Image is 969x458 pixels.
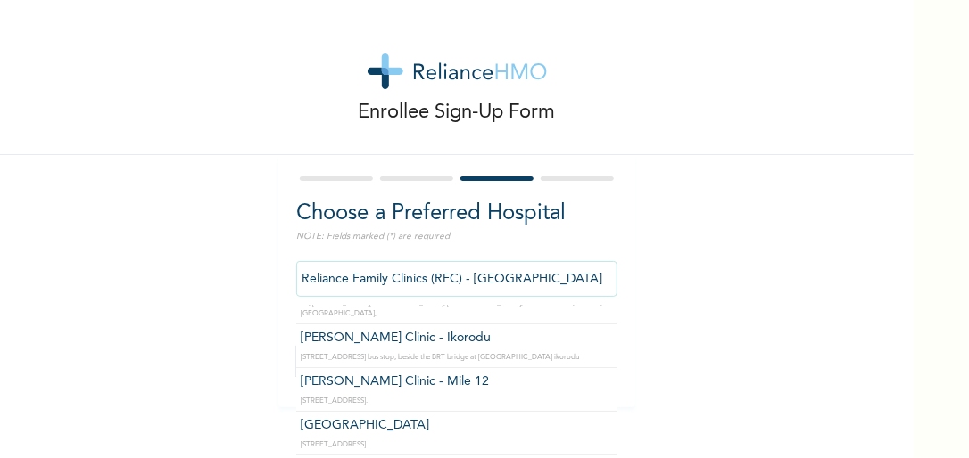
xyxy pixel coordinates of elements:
[301,329,613,348] p: [PERSON_NAME] Clinic - Ikorodu
[296,198,617,230] h2: Choose a Preferred Hospital
[296,261,617,297] input: Search by name, address or governorate
[359,98,556,127] p: Enrollee Sign-Up Form
[368,53,547,89] img: logo
[301,372,613,391] p: [PERSON_NAME] Clinic - Mile 12
[301,396,613,406] p: [STREET_ADDRESS].
[296,230,617,243] p: NOTE: Fields marked (*) are required
[301,439,613,450] p: [STREET_ADDRESS].
[301,298,613,319] p: 1B, [PERSON_NAME][GEOGRAPHIC_DATA], [GEOGRAPHIC_DATA], Behind GTBank, Sawmill, [GEOGRAPHIC_DATA],
[301,416,613,435] p: [GEOGRAPHIC_DATA]
[301,352,613,363] p: [STREET_ADDRESS] bus stop, beside the BRT bridge at [GEOGRAPHIC_DATA] ikorodu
